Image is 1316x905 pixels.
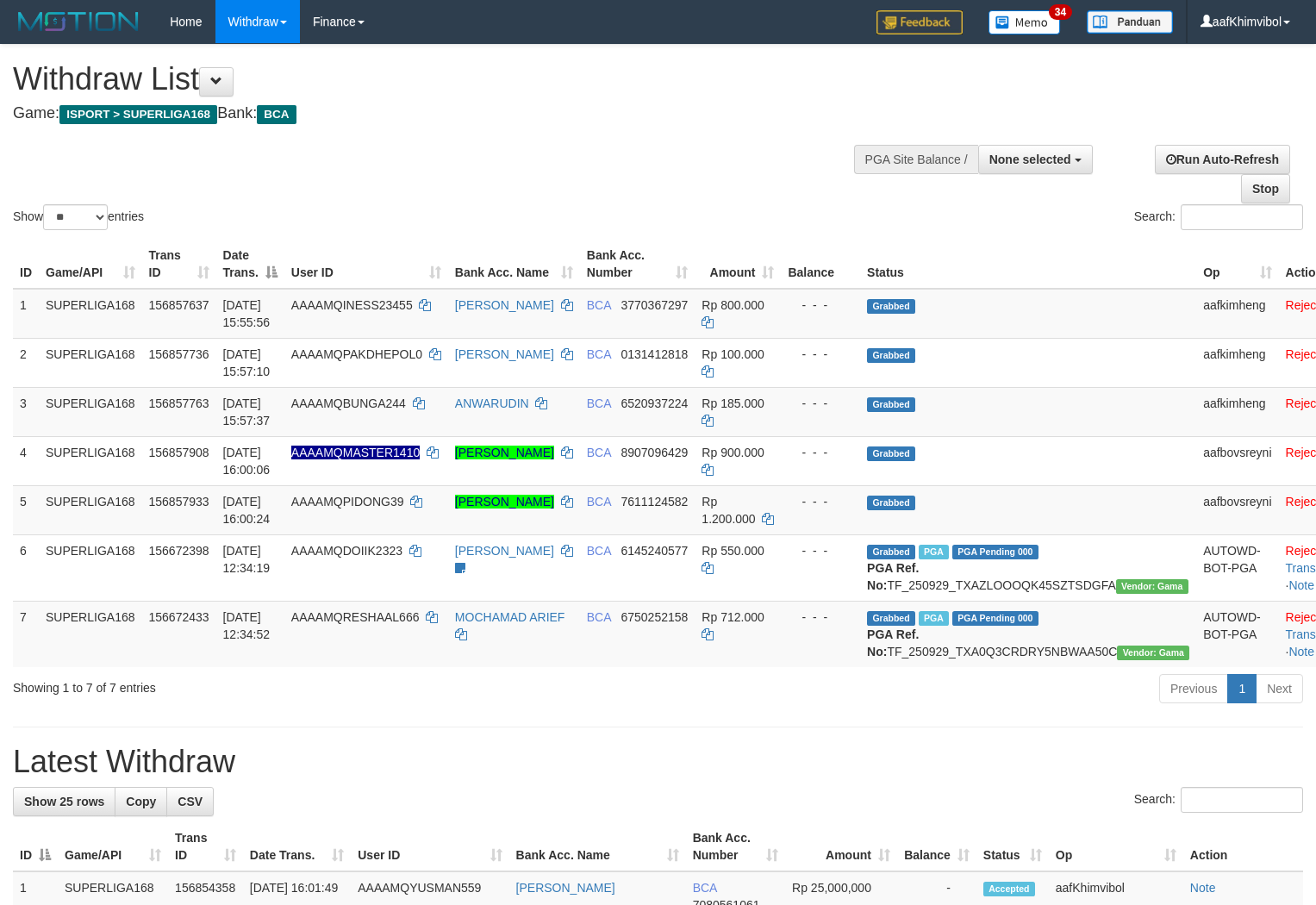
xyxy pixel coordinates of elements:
[867,545,915,559] span: Grabbed
[149,495,209,509] span: 156857933
[867,299,915,314] span: Grabbed
[1227,674,1257,703] a: 1
[149,347,209,361] span: 156857736
[621,544,688,558] span: Copy 6145240577 to clipboard
[1190,881,1216,895] a: Note
[788,444,853,461] div: - - -
[1134,204,1303,230] label: Search:
[587,347,611,361] span: BCA
[1181,787,1303,813] input: Search:
[13,672,535,696] div: Showing 1 to 7 of 7 entries
[115,787,167,816] a: Copy
[126,795,156,808] span: Copy
[867,348,915,363] span: Grabbed
[621,396,688,410] span: Copy 6520937224 to clipboard
[149,544,209,558] span: 156672398
[1196,534,1278,601] td: AUTOWD-BOT-PGA
[788,346,853,363] div: - - -
[223,347,271,378] span: [DATE] 15:57:10
[39,240,142,289] th: Game/API: activate to sort column ascending
[587,396,611,410] span: BCA
[876,10,963,34] img: Feedback.jpg
[1196,387,1278,436] td: aafkimheng
[695,240,781,289] th: Amount: activate to sort column ascending
[1288,578,1314,592] a: Note
[580,240,695,289] th: Bank Acc. Number: activate to sort column ascending
[693,881,717,895] span: BCA
[897,822,976,871] th: Balance: activate to sort column ascending
[587,495,611,509] span: BCA
[448,240,580,289] th: Bank Acc. Name: activate to sort column ascending
[166,787,214,816] a: CSV
[1134,787,1303,813] label: Search:
[351,822,508,871] th: User ID: activate to sort column ascending
[13,745,1303,779] h1: Latest Withdraw
[13,338,39,387] td: 2
[13,62,860,97] h1: Withdraw List
[39,338,142,387] td: SUPERLIGA168
[867,611,915,626] span: Grabbed
[509,822,686,871] th: Bank Acc. Name: activate to sort column ascending
[867,627,919,658] b: PGA Ref. No:
[1049,4,1072,20] span: 34
[989,10,1061,34] img: Button%20Memo.svg
[24,795,104,808] span: Show 25 rows
[1196,485,1278,534] td: aafbovsreyni
[59,105,217,124] span: ISPORT > SUPERLIGA168
[788,395,853,412] div: - - -
[455,544,554,558] a: [PERSON_NAME]
[13,822,58,871] th: ID: activate to sort column descending
[178,795,203,808] span: CSV
[39,601,142,667] td: SUPERLIGA168
[621,446,688,459] span: Copy 8907096429 to clipboard
[621,495,688,509] span: Copy 7611124582 to clipboard
[1183,822,1303,871] th: Action
[1256,674,1303,703] a: Next
[702,396,764,410] span: Rp 185.000
[1196,601,1278,667] td: AUTOWD-BOT-PGA
[142,240,216,289] th: Trans ID: activate to sort column ascending
[39,387,142,436] td: SUPERLIGA168
[867,397,915,412] span: Grabbed
[291,495,404,509] span: AAAAMQPIDONG39
[291,396,406,410] span: AAAAMQBUNGA244
[702,544,764,558] span: Rp 550.000
[788,609,853,626] div: - - -
[216,240,284,289] th: Date Trans.: activate to sort column descending
[13,240,39,289] th: ID
[919,545,949,559] span: Marked by aafsoycanthlai
[1049,822,1183,871] th: Op: activate to sort column ascending
[1241,174,1290,203] a: Stop
[13,601,39,667] td: 7
[587,446,611,459] span: BCA
[867,496,915,510] span: Grabbed
[702,298,764,312] span: Rp 800.000
[39,289,142,339] td: SUPERLIGA168
[788,542,853,559] div: - - -
[291,610,420,624] span: AAAAMQRESHAAL666
[223,544,271,575] span: [DATE] 12:34:19
[243,822,351,871] th: Date Trans.: activate to sort column ascending
[223,298,271,329] span: [DATE] 15:55:56
[168,822,243,871] th: Trans ID: activate to sort column ascending
[455,396,529,410] a: ANWARUDIN
[702,610,764,624] span: Rp 712.000
[13,787,115,816] a: Show 25 rows
[455,298,554,312] a: [PERSON_NAME]
[587,298,611,312] span: BCA
[291,298,413,312] span: AAAAMQINESS23455
[39,485,142,534] td: SUPERLIGA168
[291,347,422,361] span: AAAAMQPAKDHEPOL0
[13,289,39,339] td: 1
[621,298,688,312] span: Copy 3770367297 to clipboard
[978,145,1093,174] button: None selected
[1196,240,1278,289] th: Op: activate to sort column ascending
[702,495,755,526] span: Rp 1.200.000
[13,9,144,34] img: MOTION_logo.png
[13,204,144,230] label: Show entries
[788,296,853,314] div: - - -
[781,240,860,289] th: Balance
[983,882,1035,896] span: Accepted
[788,493,853,510] div: - - -
[976,822,1049,871] th: Status: activate to sort column ascending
